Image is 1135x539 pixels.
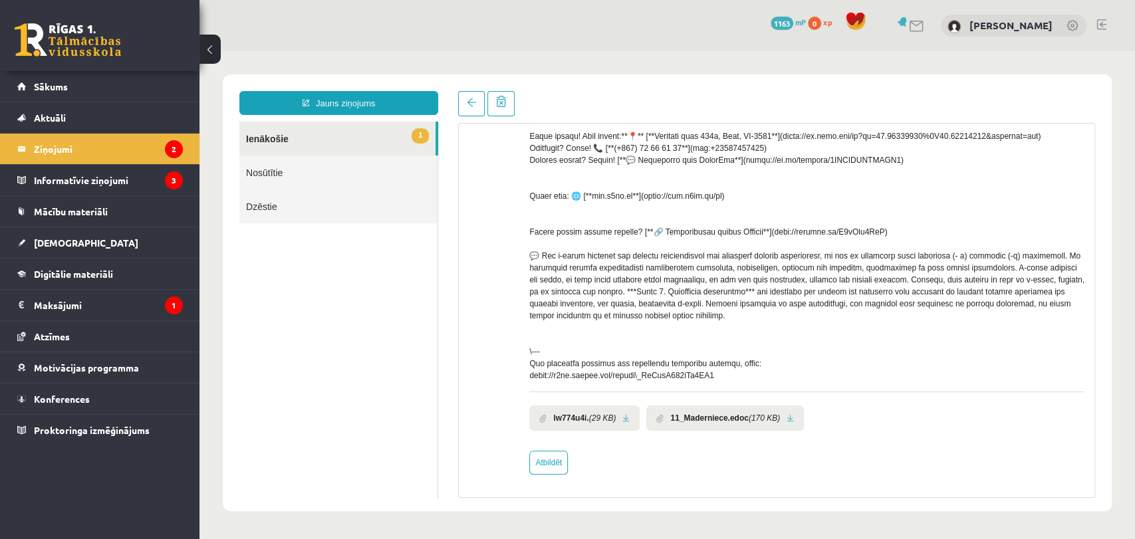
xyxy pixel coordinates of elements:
[17,352,183,383] a: Motivācijas programma
[771,17,793,30] span: 1163
[15,23,121,56] a: Rīgas 1. Tālmācības vidusskola
[471,361,549,373] b: 11_Maderniece.edoc
[34,424,150,436] span: Proktoringa izmēģinājums
[17,71,183,102] a: Sākums
[390,361,417,373] i: (29 KB)
[795,17,806,27] span: mP
[549,361,580,373] i: (170 KB)
[34,268,113,280] span: Digitālie materiāli
[40,104,238,138] a: Nosūtītie
[17,321,183,352] a: Atzīmes
[34,290,183,320] legend: Maksājumi
[34,112,66,124] span: Aktuāli
[40,40,239,64] a: Jauns ziņojums
[808,17,838,27] a: 0 xp
[34,393,90,405] span: Konferences
[40,70,236,104] a: 1Ienākošie
[823,17,832,27] span: xp
[34,165,183,195] legend: Informatīvie ziņojumi
[34,330,70,342] span: Atzīmes
[354,361,389,373] b: lw774u4i.
[17,165,183,195] a: Informatīvie ziņojumi3
[808,17,821,30] span: 0
[165,296,183,314] i: 1
[771,17,806,27] a: 1163 mP
[17,259,183,289] a: Digitālie materiāli
[212,77,229,92] span: 1
[17,383,183,414] a: Konferences
[17,227,183,258] a: [DEMOGRAPHIC_DATA]
[17,196,183,227] a: Mācību materiāli
[969,19,1053,32] a: [PERSON_NAME]
[34,237,138,249] span: [DEMOGRAPHIC_DATA]
[165,140,183,158] i: 2
[34,362,139,374] span: Motivācijas programma
[34,80,68,92] span: Sākums
[17,290,183,320] a: Maksājumi1
[165,171,183,189] i: 3
[17,102,183,133] a: Aktuāli
[40,138,238,172] a: Dzēstie
[34,134,183,164] legend: Ziņojumi
[330,399,368,423] a: Atbildēt
[17,134,183,164] a: Ziņojumi2
[34,205,108,217] span: Mācību materiāli
[947,20,961,33] img: Dana Maderniece
[17,415,183,445] a: Proktoringa izmēģinājums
